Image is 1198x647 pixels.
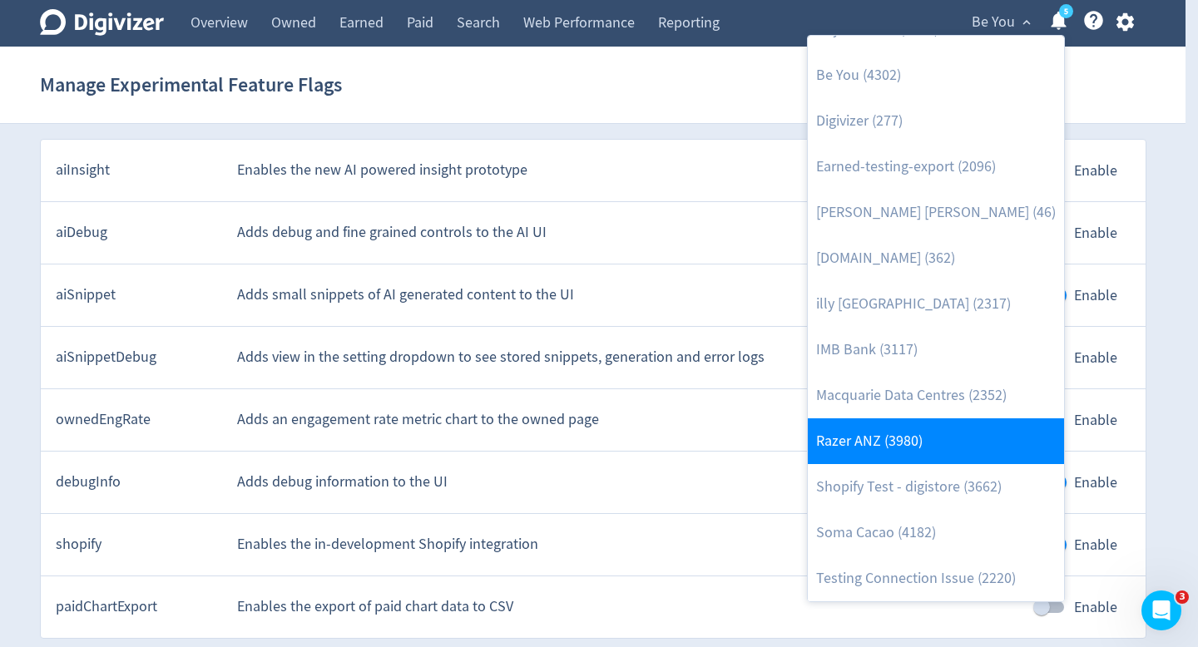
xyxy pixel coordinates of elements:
[808,52,1064,98] a: Be You (4302)
[808,327,1064,373] a: IMB Bank (3117)
[808,144,1064,190] a: Earned-testing-export (2096)
[808,281,1064,327] a: illy [GEOGRAPHIC_DATA] (2317)
[808,556,1064,601] a: Testing Connection Issue (2220)
[1141,590,1181,630] iframe: Intercom live chat
[808,98,1064,144] a: Digivizer (277)
[808,464,1064,510] a: Shopify Test - digistore (3662)
[808,418,1064,464] a: Razer ANZ (3980)
[808,373,1064,418] a: Macquarie Data Centres (2352)
[1176,590,1189,604] span: 3
[808,190,1064,235] a: [PERSON_NAME] [PERSON_NAME] (46)
[808,235,1064,281] a: [DOMAIN_NAME] (362)
[808,510,1064,556] a: Soma Cacao (4182)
